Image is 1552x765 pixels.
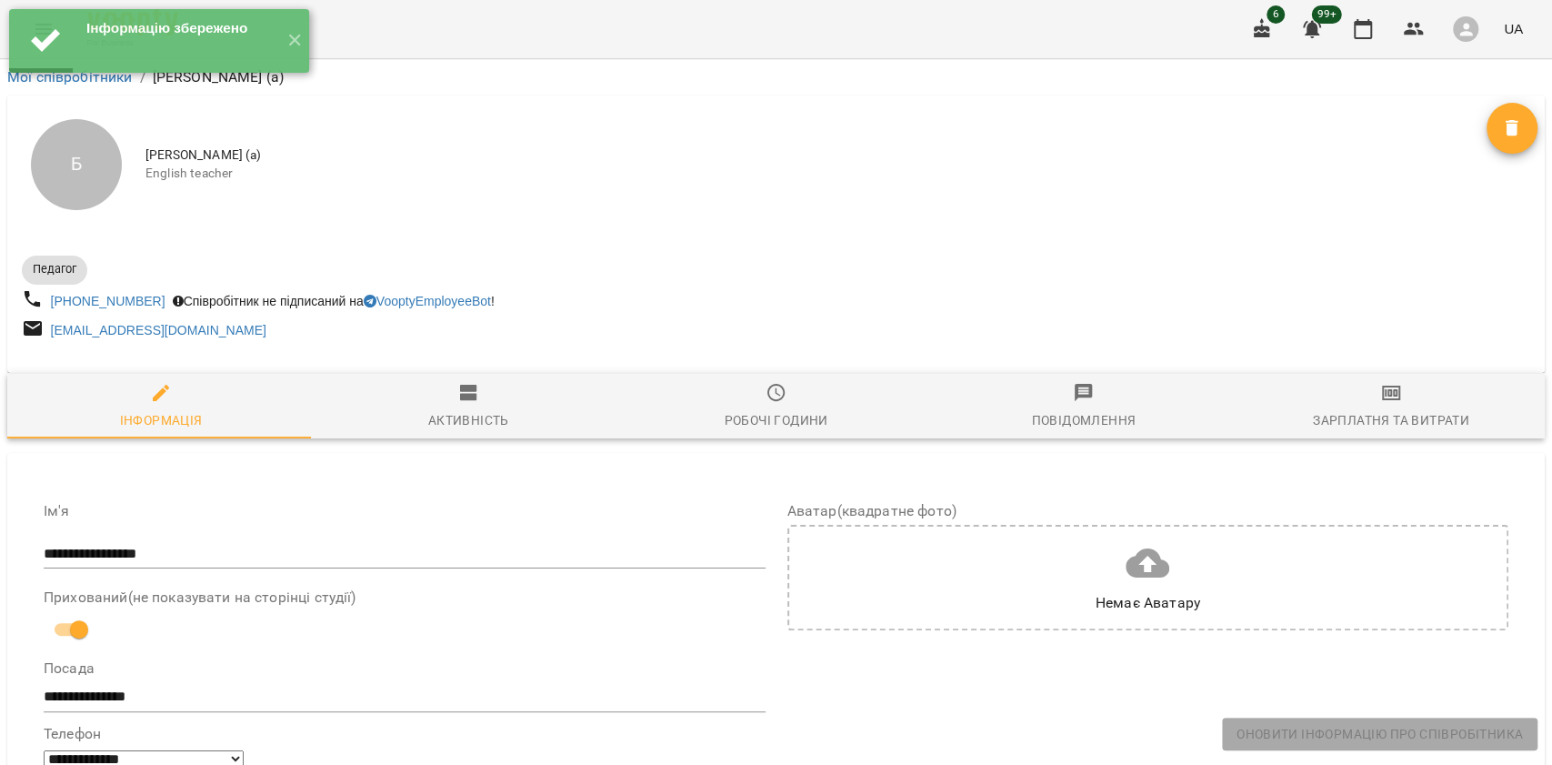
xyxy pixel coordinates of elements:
[1267,5,1285,24] span: 6
[1313,409,1469,431] div: Зарплатня та Витрати
[1504,19,1523,38] span: UA
[1487,103,1537,154] button: Видалити
[44,590,766,605] label: Прихований(не показувати на сторінці студії)
[364,294,491,308] a: VooptyEmployeeBot
[44,504,766,518] label: Ім'я
[724,409,827,431] div: Робочі години
[1312,5,1342,24] span: 99+
[86,18,273,38] div: Інформацію збережено
[120,409,203,431] div: Інформація
[22,261,87,277] span: Педагог
[1497,12,1530,45] button: UA
[7,66,1545,88] nav: breadcrumb
[169,288,498,314] div: Співробітник не підписаний на !
[44,661,766,676] label: Посада
[145,146,1487,165] span: [PERSON_NAME] (а)
[428,409,509,431] div: Активність
[1096,592,1200,614] div: Немає Аватару
[145,165,1487,183] span: English teacher
[51,323,266,337] a: [EMAIL_ADDRESS][DOMAIN_NAME]
[31,119,122,210] div: Б
[51,294,165,308] a: [PHONE_NUMBER]
[1031,409,1136,431] div: Повідомлення
[44,727,766,741] label: Телефон
[787,504,1509,518] label: Аватар(квадратне фото)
